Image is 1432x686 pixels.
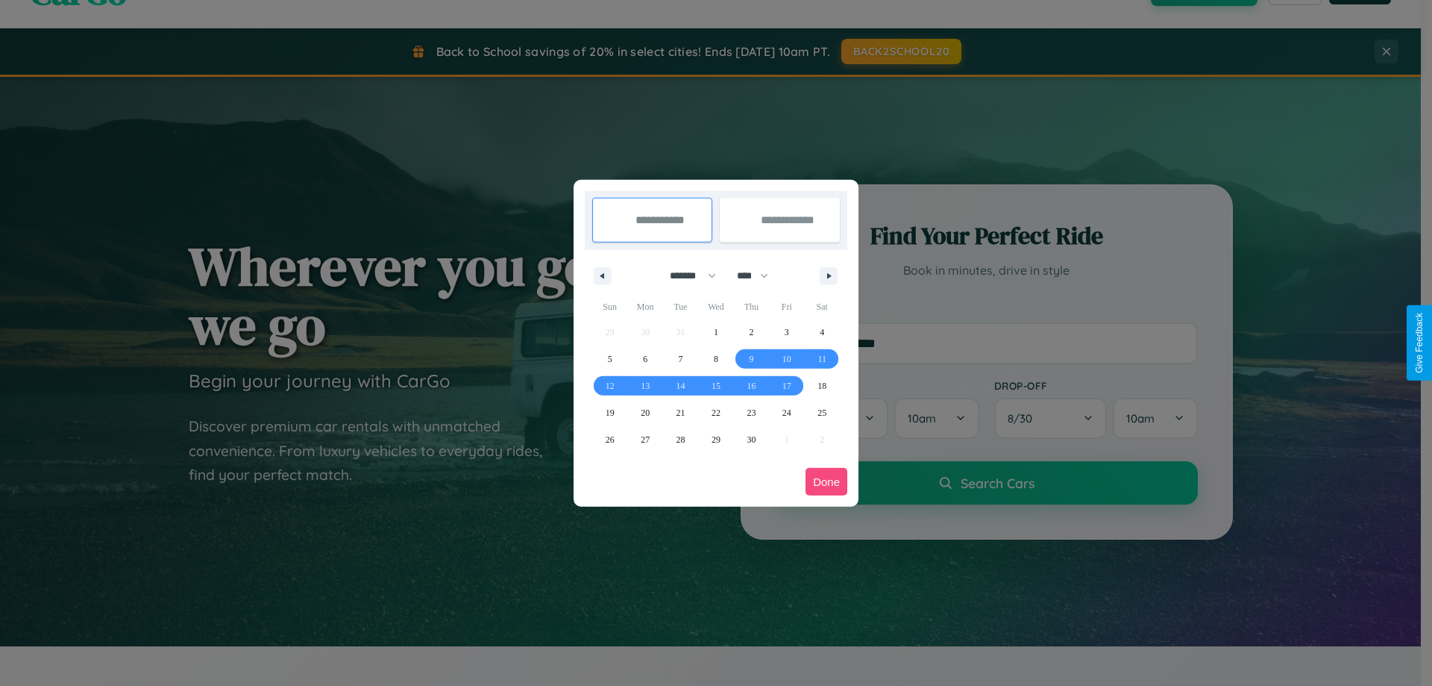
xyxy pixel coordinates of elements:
[663,295,698,319] span: Tue
[805,319,840,346] button: 4
[679,346,683,372] span: 7
[769,399,804,426] button: 24
[698,346,733,372] button: 8
[734,426,769,453] button: 30
[817,372,826,399] span: 18
[608,346,612,372] span: 5
[627,372,662,399] button: 13
[641,372,650,399] span: 13
[805,468,847,496] button: Done
[747,399,756,426] span: 23
[769,319,804,346] button: 3
[769,295,804,319] span: Fri
[712,372,720,399] span: 15
[592,346,627,372] button: 5
[805,372,840,399] button: 18
[782,346,791,372] span: 10
[627,426,662,453] button: 27
[592,399,627,426] button: 19
[785,319,789,346] span: 3
[663,426,698,453] button: 28
[734,295,769,319] span: Thu
[817,346,826,372] span: 11
[641,399,650,426] span: 20
[606,399,615,426] span: 19
[769,372,804,399] button: 17
[606,372,615,399] span: 12
[805,295,840,319] span: Sat
[749,319,753,346] span: 2
[676,426,685,453] span: 28
[769,346,804,372] button: 10
[592,426,627,453] button: 26
[663,399,698,426] button: 21
[714,319,718,346] span: 1
[749,346,753,372] span: 9
[747,426,756,453] span: 30
[712,426,720,453] span: 29
[698,319,733,346] button: 1
[712,399,720,426] span: 22
[714,346,718,372] span: 8
[592,372,627,399] button: 12
[606,426,615,453] span: 26
[734,346,769,372] button: 9
[698,295,733,319] span: Wed
[734,319,769,346] button: 2
[805,346,840,372] button: 11
[641,426,650,453] span: 27
[734,372,769,399] button: 16
[698,372,733,399] button: 15
[643,346,647,372] span: 6
[1414,313,1425,373] div: Give Feedback
[627,346,662,372] button: 6
[698,399,733,426] button: 22
[627,295,662,319] span: Mon
[734,399,769,426] button: 23
[747,372,756,399] span: 16
[782,399,791,426] span: 24
[676,399,685,426] span: 21
[817,399,826,426] span: 25
[805,399,840,426] button: 25
[782,372,791,399] span: 17
[663,372,698,399] button: 14
[820,319,824,346] span: 4
[592,295,627,319] span: Sun
[627,399,662,426] button: 20
[676,372,685,399] span: 14
[698,426,733,453] button: 29
[663,346,698,372] button: 7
